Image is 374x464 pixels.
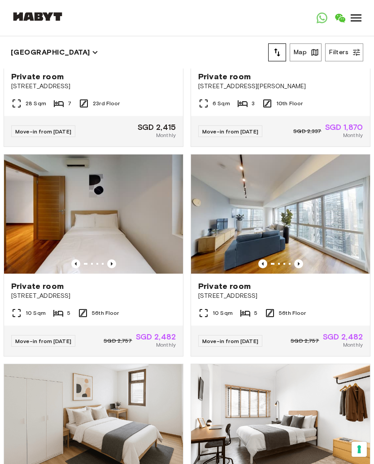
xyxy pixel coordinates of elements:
span: 5 [254,309,257,317]
span: 5 [67,309,70,317]
button: Previous image [258,259,267,268]
button: Map [290,43,322,61]
span: Monthly [343,131,363,139]
span: SGD 2,482 [323,333,363,341]
button: tune [268,43,286,61]
span: SGD 2,337 [293,127,321,135]
button: Your consent preferences for tracking technologies [352,442,367,457]
span: [STREET_ADDRESS] [11,82,176,91]
span: 23rd Floor [93,99,120,107]
img: Marketing picture of unit SG-01-072-003-03 [4,155,183,274]
span: SGD 2,757 [291,337,319,345]
a: Marketing picture of unit SG-01-072-003-04Previous imagePrevious imagePrivate room[STREET_ADDRESS... [191,154,370,357]
span: 3 [252,99,255,107]
span: [STREET_ADDRESS] [198,292,363,301]
button: Previous image [107,259,116,268]
span: [STREET_ADDRESS][PERSON_NAME] [198,82,363,91]
span: SGD 2,415 [138,123,176,131]
span: Private room [11,281,64,292]
span: Move-in from [DATE] [202,128,258,135]
span: SGD 1,870 [325,123,363,131]
button: Previous image [294,259,303,268]
span: 56th Floor [92,309,119,317]
span: 28 Sqm [26,99,46,107]
span: Monthly [156,341,176,349]
span: Private room [198,71,251,82]
span: Move-in from [DATE] [15,128,71,135]
span: 10 Sqm [26,309,46,317]
span: 10th Floor [276,99,303,107]
img: Habyt [11,12,65,21]
span: SGD 2,482 [136,333,176,341]
span: 10 Sqm [213,309,233,317]
span: Monthly [156,131,176,139]
span: Monthly [343,341,363,349]
span: [STREET_ADDRESS] [11,292,176,301]
button: Previous image [71,259,80,268]
span: 7 [68,99,71,107]
span: Private room [11,71,64,82]
img: Marketing picture of unit SG-01-072-003-04 [191,155,370,274]
button: Filters [325,43,363,61]
span: 56th Floor [279,309,306,317]
button: [GEOGRAPHIC_DATA] [11,46,98,59]
span: Move-in from [DATE] [202,338,258,344]
span: 6 Sqm [213,99,230,107]
span: Private room [198,281,251,292]
span: Move-in from [DATE] [15,338,71,344]
span: SGD 2,757 [104,337,132,345]
a: Marketing picture of unit SG-01-072-003-03Previous imagePrevious imagePrivate room[STREET_ADDRESS... [4,154,183,357]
